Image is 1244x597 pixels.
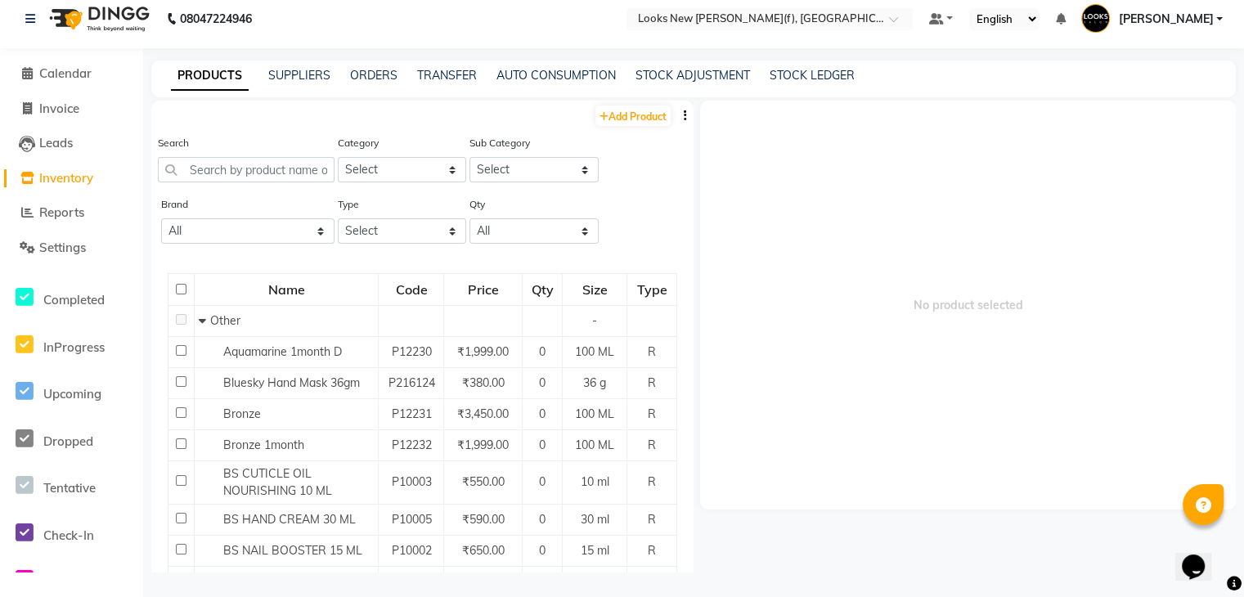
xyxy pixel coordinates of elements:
span: ₹1,999.00 [457,438,509,452]
span: - [592,313,597,328]
a: PRODUCTS [171,61,249,91]
span: BS CUTICLE OIL NOURISHING 10 ML [223,466,332,498]
div: Size [564,275,626,304]
span: R [648,344,656,359]
span: Bluesky Hand Mask 36gm [223,375,360,390]
div: Price [445,275,520,304]
label: Sub Category [469,136,530,150]
a: AUTO CONSUMPTION [496,68,616,83]
span: ₹650.00 [462,543,505,558]
span: R [648,375,656,390]
span: BS NAIL BOOSTER 15 ML [223,543,362,558]
iframe: chat widget [1175,532,1228,581]
span: 0 [539,474,546,489]
span: BS HAND CREAM 30 ML [223,512,356,527]
span: R [648,406,656,421]
span: 0 [539,406,546,421]
a: STOCK LEDGER [770,68,855,83]
span: 100 ML [575,344,614,359]
span: Dropped [43,433,93,449]
a: Inventory [4,169,139,188]
span: InProgress [43,339,105,355]
label: Type [338,197,359,212]
input: Search by product name or code [158,157,335,182]
span: Upcoming [43,386,101,402]
span: P10002 [391,543,431,558]
span: 0 [539,438,546,452]
span: P216124 [388,375,434,390]
a: ORDERS [350,68,397,83]
span: ₹1,999.00 [457,344,509,359]
span: ₹380.00 [462,375,505,390]
span: Reports [39,204,84,220]
span: Collapse Row [199,313,210,328]
span: P12232 [391,438,431,452]
span: P12231 [391,406,431,421]
span: Inventory [39,170,93,186]
span: 0 [539,512,546,527]
span: 100 ML [575,438,614,452]
span: 15 ml [581,543,609,558]
div: Type [628,275,676,304]
span: Calendar [39,65,92,81]
span: P10005 [391,512,431,527]
span: R [648,543,656,558]
div: Qty [523,275,562,304]
span: ₹3,450.00 [457,406,509,421]
a: Add Product [595,105,671,126]
div: Code [379,275,442,304]
span: Bronze 1month [223,438,304,452]
a: Calendar [4,65,139,83]
span: Check-In [43,527,94,543]
a: Leads [4,134,139,153]
span: 10 ml [581,474,609,489]
label: Category [338,136,379,150]
span: ₹550.00 [462,474,505,489]
span: P12230 [391,344,431,359]
span: 30 ml [581,512,609,527]
span: 0 [539,375,546,390]
span: R [648,474,656,489]
span: Leads [39,135,73,150]
a: Reports [4,204,139,222]
img: Naveendra Prasad [1081,4,1110,33]
div: Name [195,275,377,304]
a: SUPPLIERS [268,68,330,83]
span: Invoice [39,101,79,116]
span: R [648,438,656,452]
span: Other [210,313,240,328]
a: Invoice [4,100,139,119]
span: Bronze [223,406,261,421]
span: 100 ML [575,406,614,421]
span: 36 g [583,375,606,390]
span: P10003 [391,474,431,489]
label: Brand [161,197,188,212]
a: STOCK ADJUSTMENT [635,68,750,83]
span: Aquamarine 1month D [223,344,342,359]
a: Settings [4,239,139,258]
span: ₹590.00 [462,512,505,527]
label: Qty [469,197,485,212]
span: Settings [39,240,86,255]
label: Search [158,136,189,150]
span: Completed [43,292,105,307]
span: No product selected [700,101,1236,509]
span: R [648,512,656,527]
span: [PERSON_NAME] [1118,11,1213,28]
span: Tentative [43,480,96,496]
span: 0 [539,344,546,359]
span: 0 [539,543,546,558]
a: TRANSFER [417,68,477,83]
